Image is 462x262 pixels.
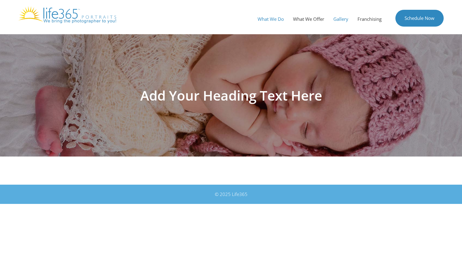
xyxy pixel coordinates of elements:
a: What We Offer [288,10,329,28]
a: What We Do [253,10,288,28]
img: Life365 [18,6,116,23]
a: Gallery [329,10,353,28]
div: © 2025 Life365 [63,191,399,198]
a: Franchising [353,10,386,28]
h1: Add Your Heading Text Here [60,89,402,102]
a: Schedule Now [395,10,444,27]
